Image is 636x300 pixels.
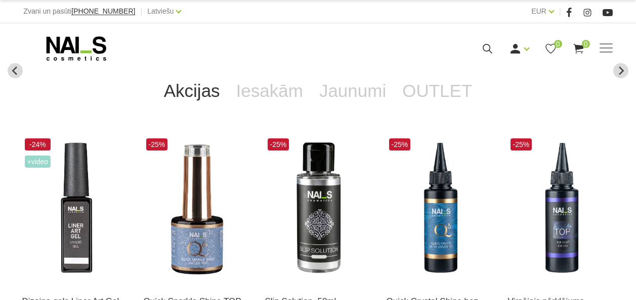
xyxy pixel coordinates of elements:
a: EUR [531,5,546,17]
span: -25% [511,138,532,151]
a: [PHONE_NUMBER] [71,8,135,15]
div: Zvani un pasūti [23,5,135,18]
a: Akcijas [156,71,228,111]
span: | [559,5,561,18]
span: +Video [25,156,51,168]
img: Virsējais pārklājums bez lipīgā slāņa un UV zilā pārklājuma. Nodrošina izcilu spīdumu manikīram l... [387,136,493,282]
img: DUO SLIP SOLUTIONŠis produkts ir izveidots lietošanai kopā ar Akrigelu Duo.Slip Solution izlīdzin... [265,136,371,282]
a: Latviešu [147,5,174,17]
span: 0 [554,40,562,48]
img: Virsējais pārklājums bez lipīgā slāņa ar mirdzuma efektu.Pieejami 3 veidi:* Starlight - ar smalkā... [144,136,250,282]
a: OUTLET [394,71,480,111]
span: -24% [25,138,51,151]
img: Builder Top virsējais pārklājums bez lipīgā slāņa gēllakas/gēla pārklājuma izlīdzināšanai un nost... [508,136,614,282]
a: Jaunumi [311,71,394,111]
span: 0 [582,40,590,48]
a: 0 [544,42,557,55]
span: -25% [389,138,411,151]
span: -25% [268,138,289,151]
span: [PHONE_NUMBER] [71,7,135,15]
span: -25% [146,138,168,151]
span: | [140,5,142,18]
a: Iesakām [228,71,311,111]
a: 0 [572,42,585,55]
img: Liner Art Gel - UV/LED dizaina gels smalku, vienmērīgu, pigmentētu līniju zīmēšanai.Lielisks palī... [22,136,129,282]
